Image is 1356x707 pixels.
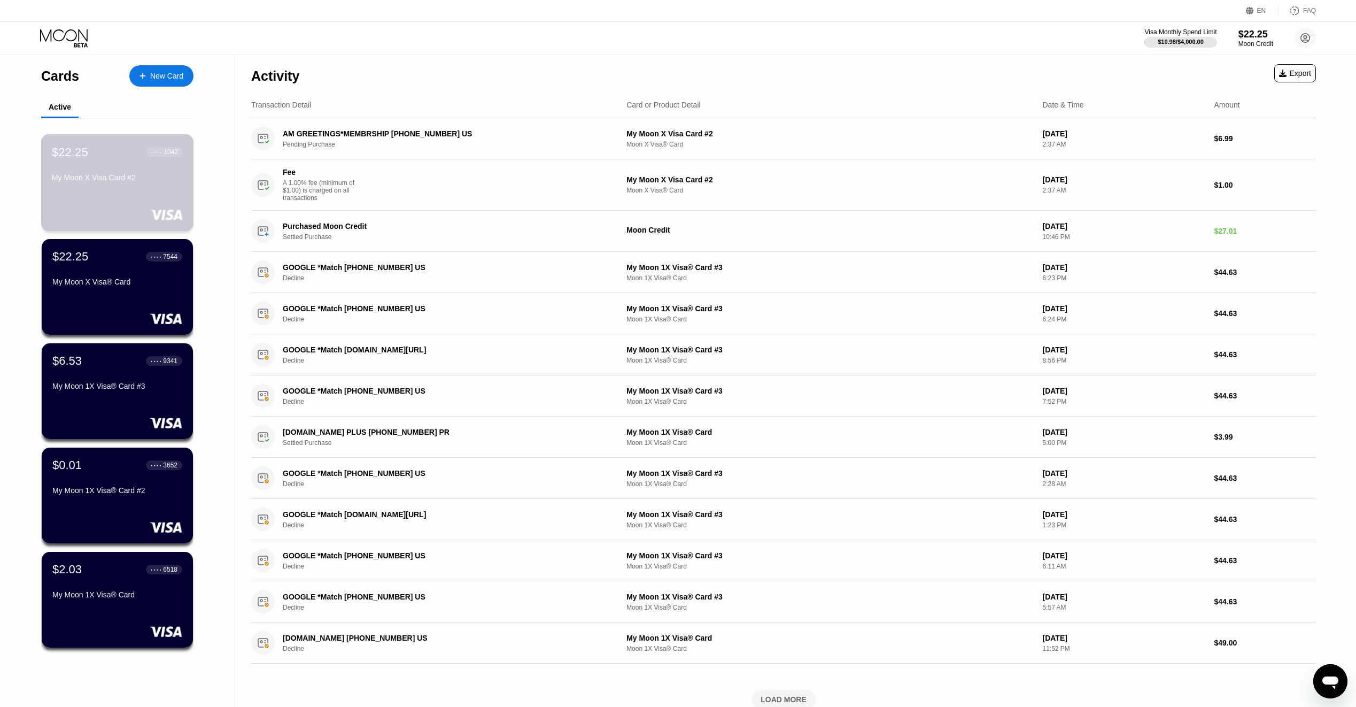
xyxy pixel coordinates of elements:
div: [DATE] [1042,263,1205,272]
div: Decline [283,563,613,570]
div: [DATE] [1042,469,1205,478]
div: My Moon X Visa Card #2 [626,129,1034,138]
div: $2.03● ● ● ●6518My Moon 1X Visa® Card [42,552,193,648]
div: $22.25Moon Credit [1238,29,1273,48]
div: GOOGLE *Match [PHONE_NUMBER] USDeclineMy Moon 1X Visa® Card #3Moon 1X Visa® Card[DATE]7:52 PM$44.63 [251,375,1316,417]
div: [DATE] [1042,304,1205,313]
div: GOOGLE *Match [PHONE_NUMBER] US [283,469,590,478]
div: Transaction Detail [251,101,311,109]
div: 9341 [163,357,177,365]
div: Export [1279,69,1311,78]
div: Moon 1X Visa® Card [626,398,1034,405]
div: $10.98 / $4,000.00 [1158,39,1204,45]
div: Fee [283,168,358,176]
div: Activity [251,68,299,84]
div: 2:28 AM [1042,480,1205,488]
div: AM GREETINGS*MEMBRSHIP [PHONE_NUMBER] US [283,129,590,138]
div: ● ● ● ● [151,568,161,571]
div: Moon 1X Visa® Card [626,645,1034,652]
div: 5:00 PM [1042,439,1205,447]
div: $44.63 [1214,515,1316,524]
div: $27.01 [1214,227,1316,235]
div: $44.63 [1214,474,1316,482]
div: [DOMAIN_NAME] PLUS [PHONE_NUMBER] PR [283,428,590,436]
div: $6.53● ● ● ●9341My Moon 1X Visa® Card #3 [42,343,193,439]
div: $3.99 [1214,433,1316,441]
div: 6:11 AM [1042,563,1205,570]
div: My Moon 1X Visa® Card #3 [626,345,1034,354]
div: $44.63 [1214,268,1316,276]
div: Cards [41,68,79,84]
div: 8:56 PM [1042,357,1205,364]
div: 11:52 PM [1042,645,1205,652]
div: ● ● ● ● [151,464,161,467]
div: My Moon 1X Visa® Card #3 [52,382,182,390]
div: LOAD MORE [761,695,807,704]
div: Card or Product Detail [626,101,701,109]
div: 3652 [163,462,177,469]
div: $1.00 [1214,181,1316,189]
div: GOOGLE *Match [DOMAIN_NAME][URL]DeclineMy Moon 1X Visa® Card #3Moon 1X Visa® Card[DATE]1:23 PM$44.63 [251,499,1316,540]
div: $44.63 [1214,350,1316,359]
div: GOOGLE *Match [PHONE_NUMBER] US [283,387,590,395]
div: Pending Purchase [283,141,613,148]
div: Moon 1X Visa® Card [626,521,1034,529]
div: My Moon 1X Visa® Card [626,428,1034,436]
div: Visa Monthly Spend Limit$10.98/$4,000.00 [1144,28,1216,48]
div: GOOGLE *Match [PHONE_NUMBER] USDeclineMy Moon 1X Visa® Card #3Moon 1X Visa® Card[DATE]6:23 PM$44.63 [251,252,1316,293]
div: Decline [283,604,613,611]
div: [DATE] [1042,634,1205,642]
div: Moon 1X Visa® Card [626,563,1034,570]
div: [DOMAIN_NAME] [PHONE_NUMBER] USDeclineMy Moon 1X Visa® CardMoon 1X Visa® Card[DATE]11:52 PM$49.00 [251,623,1316,664]
div: Amount [1214,101,1239,109]
div: GOOGLE *Match [PHONE_NUMBER] US [283,593,590,601]
div: Moon 1X Visa® Card [626,480,1034,488]
div: 10:46 PM [1042,233,1205,241]
div: GOOGLE *Match [PHONE_NUMBER] US [283,551,590,560]
div: $22.25 [52,250,88,264]
div: My Moon 1X Visa® Card #3 [626,469,1034,478]
div: ● ● ● ● [151,255,161,258]
div: Moon 1X Visa® Card [626,604,1034,611]
div: [DATE] [1042,345,1205,354]
div: Settled Purchase [283,233,613,241]
div: [DATE] [1042,593,1205,601]
div: Moon Credit [626,226,1034,234]
div: [DATE] [1042,387,1205,395]
div: Date & Time [1042,101,1083,109]
div: My Moon X Visa Card #2 [626,175,1034,184]
div: $22.25 [52,145,88,159]
div: New Card [150,72,183,81]
div: FAQ [1303,7,1316,14]
div: A 1.00% fee (minimum of $1.00) is charged on all transactions [283,179,363,202]
div: Moon 1X Visa® Card [626,357,1034,364]
div: $0.01● ● ● ●3652My Moon 1X Visa® Card #2 [42,448,193,543]
div: My Moon 1X Visa® Card #2 [52,486,182,495]
div: 6:24 PM [1042,316,1205,323]
div: 1:23 PM [1042,521,1205,529]
div: $44.63 [1214,391,1316,400]
div: My Moon 1X Visa® Card #3 [626,593,1034,601]
div: GOOGLE *Match [PHONE_NUMBER] US [283,263,590,272]
div: 6:23 PM [1042,274,1205,282]
div: Decline [283,274,613,282]
div: GOOGLE *Match [PHONE_NUMBER] USDeclineMy Moon 1X Visa® Card #3Moon 1X Visa® Card[DATE]5:57 AM$44.63 [251,581,1316,623]
div: 7:52 PM [1042,398,1205,405]
div: [DATE] [1042,428,1205,436]
div: Moon Credit [1238,40,1273,48]
div: AM GREETINGS*MEMBRSHIP [PHONE_NUMBER] USPending PurchaseMy Moon X Visa Card #2Moon X Visa® Card[D... [251,118,1316,159]
div: My Moon 1X Visa® Card #3 [626,304,1034,313]
div: New Card [129,65,193,87]
div: Decline [283,316,613,323]
div: $2.03 [52,563,82,577]
div: GOOGLE *Match [PHONE_NUMBER] US [283,304,590,313]
div: ● ● ● ● [151,150,162,153]
div: Active [49,103,71,111]
div: $6.99 [1214,134,1316,143]
div: My Moon 1X Visa® Card [626,634,1034,642]
div: Moon 1X Visa® Card [626,439,1034,447]
div: Moon X Visa® Card [626,187,1034,194]
div: $44.63 [1214,597,1316,606]
div: 1042 [164,148,178,156]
